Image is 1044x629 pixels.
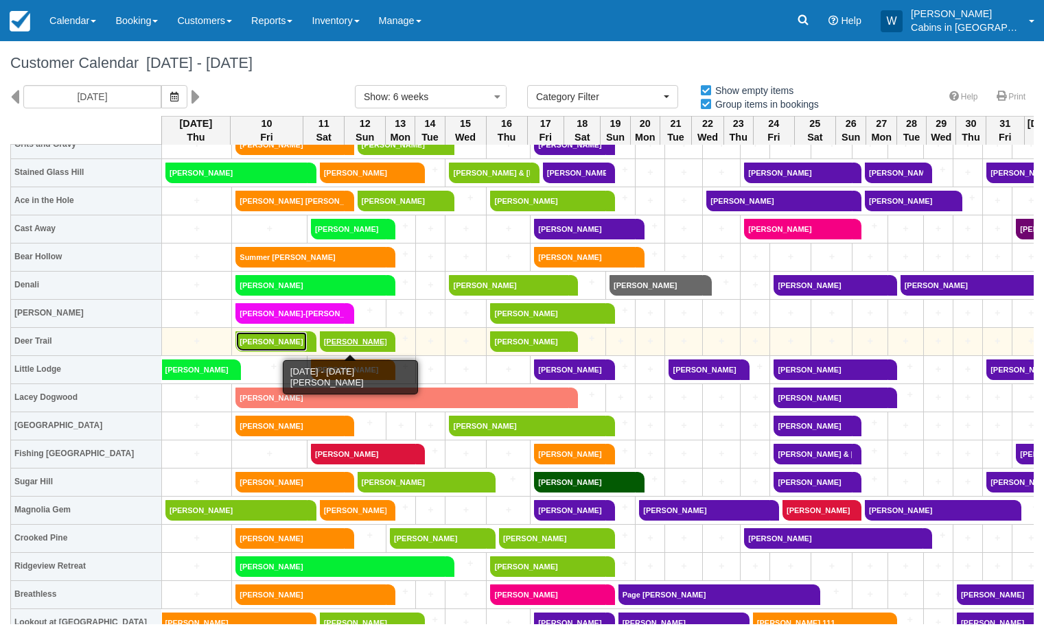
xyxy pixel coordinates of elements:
a: [PERSON_NAME] [774,275,888,296]
a: + [957,137,979,152]
a: [PERSON_NAME] [534,500,605,521]
a: [PERSON_NAME] [358,191,445,211]
a: + [957,165,979,180]
a: + [445,556,483,571]
th: [DATE] Thu [162,116,231,145]
a: + [386,219,413,233]
a: + [706,250,736,264]
a: + [811,584,849,599]
a: + [927,137,949,152]
a: + [986,306,1008,320]
a: + [774,137,807,152]
a: [PERSON_NAME] [235,472,345,492]
a: [PERSON_NAME] & [PERSON_NAME] [774,444,852,464]
div: W [881,10,903,32]
a: [PERSON_NAME] [165,163,308,183]
a: + [487,472,526,486]
a: + [856,587,884,602]
a: [PERSON_NAME] [774,416,852,436]
a: + [741,359,767,374]
a: + [165,278,228,292]
a: + [636,219,662,233]
a: + [986,222,1008,236]
span: Category Filter [536,90,660,104]
a: Print [988,87,1034,107]
a: [PERSON_NAME]-[PERSON_NAME] [235,303,345,324]
a: + [892,418,920,433]
a: [PERSON_NAME] [534,444,605,464]
a: [PERSON_NAME] [235,331,307,352]
a: [PERSON_NAME] [534,247,635,268]
a: + [449,250,483,264]
a: + [774,559,807,573]
a: + [569,275,602,289]
a: + [706,418,736,433]
a: + [706,531,736,545]
a: + [703,275,736,289]
a: [PERSON_NAME] [490,331,569,352]
a: + [165,222,228,236]
a: [PERSON_NAME] [390,528,487,549]
a: + [927,222,949,236]
a: + [774,250,807,264]
a: + [744,475,766,489]
a: + [856,137,884,152]
a: [PERSON_NAME] [774,472,852,492]
p: Cabins in [GEOGRAPHIC_DATA] [911,21,1021,34]
a: + [986,193,1008,208]
a: + [744,137,766,152]
a: [PERSON_NAME] [235,556,445,577]
a: + [774,334,807,348]
h1: Customer Calendar [10,55,1034,71]
a: + [856,334,884,348]
a: + [606,556,632,571]
a: + [744,390,766,405]
a: + [490,222,526,236]
a: + [888,388,920,402]
a: [PERSON_NAME] [PERSON_NAME] [235,191,345,211]
a: + [419,587,441,602]
a: + [235,222,303,236]
a: + [815,334,848,348]
a: [PERSON_NAME] [235,388,569,408]
a: + [390,306,412,320]
a: + [669,222,699,236]
a: + [639,165,661,180]
a: + [610,334,631,348]
span: Show empty items [699,85,804,95]
a: + [606,191,632,205]
a: + [449,362,483,377]
a: + [706,165,736,180]
a: + [449,447,483,461]
a: + [706,390,736,405]
a: + [706,475,736,489]
a: + [606,500,632,514]
a: + [165,531,228,545]
a: + [569,388,602,402]
a: [PERSON_NAME] [235,134,345,155]
a: + [606,303,632,318]
a: + [957,306,979,320]
a: + [416,613,442,627]
a: [PERSON_NAME] [490,556,605,577]
a: + [815,137,848,152]
a: + [386,331,413,346]
a: + [639,390,661,405]
a: [PERSON_NAME] [499,528,606,549]
a: + [852,444,884,458]
a: + [923,163,949,177]
a: + [706,559,736,573]
a: + [386,359,413,374]
span: Show [364,91,388,102]
a: + [669,418,699,433]
a: + [669,137,699,152]
a: + [165,418,228,433]
a: [PERSON_NAME] [235,528,345,549]
a: + [927,475,949,489]
a: + [927,362,949,377]
a: + [490,447,526,461]
a: + [419,278,441,292]
a: + [419,334,441,348]
a: + [165,559,228,573]
a: + [232,359,303,374]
